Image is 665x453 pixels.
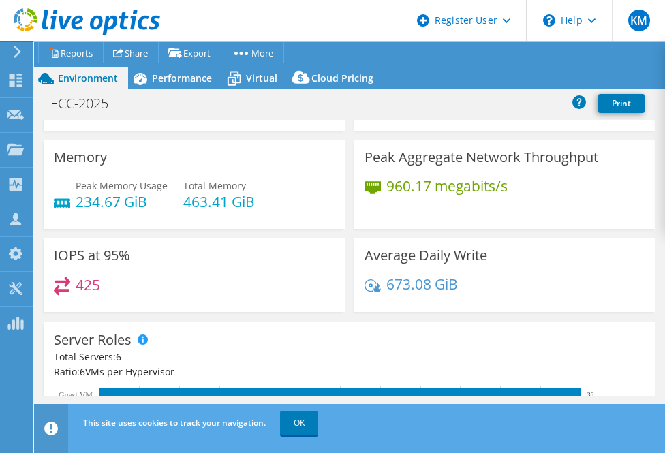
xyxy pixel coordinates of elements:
span: Total Memory [183,179,246,192]
h1: ECC-2025 [44,96,129,111]
h4: 960.17 megabits/s [386,178,508,193]
text: Guest VM [59,390,93,400]
span: Performance [152,72,212,84]
div: Total Servers: [54,349,350,364]
h3: Average Daily Write [365,248,487,263]
a: Export [158,42,221,63]
a: Print [598,94,645,113]
h4: 673.08 GiB [386,277,458,292]
a: Share [103,42,159,63]
text: 36 [587,391,594,398]
span: 6 [116,350,121,363]
div: Ratio: VMs per Hypervisor [54,364,645,379]
h4: 463.41 GiB [183,194,255,209]
h4: 425 [76,277,100,292]
a: More [221,42,284,63]
span: Peak Memory Usage [76,179,168,192]
h3: Peak Aggregate Network Throughput [365,150,598,165]
a: Reports [38,42,104,63]
span: Environment [58,72,118,84]
svg: \n [543,14,555,27]
span: This site uses cookies to track your navigation. [83,417,266,428]
span: 6 [80,365,85,378]
span: Virtual [246,72,277,84]
h3: Memory [54,150,107,165]
h4: 234.67 GiB [76,194,168,209]
h3: Server Roles [54,332,132,347]
span: Cloud Pricing [311,72,373,84]
a: OK [280,411,318,435]
span: KM [628,10,650,31]
h3: IOPS at 95% [54,248,130,263]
